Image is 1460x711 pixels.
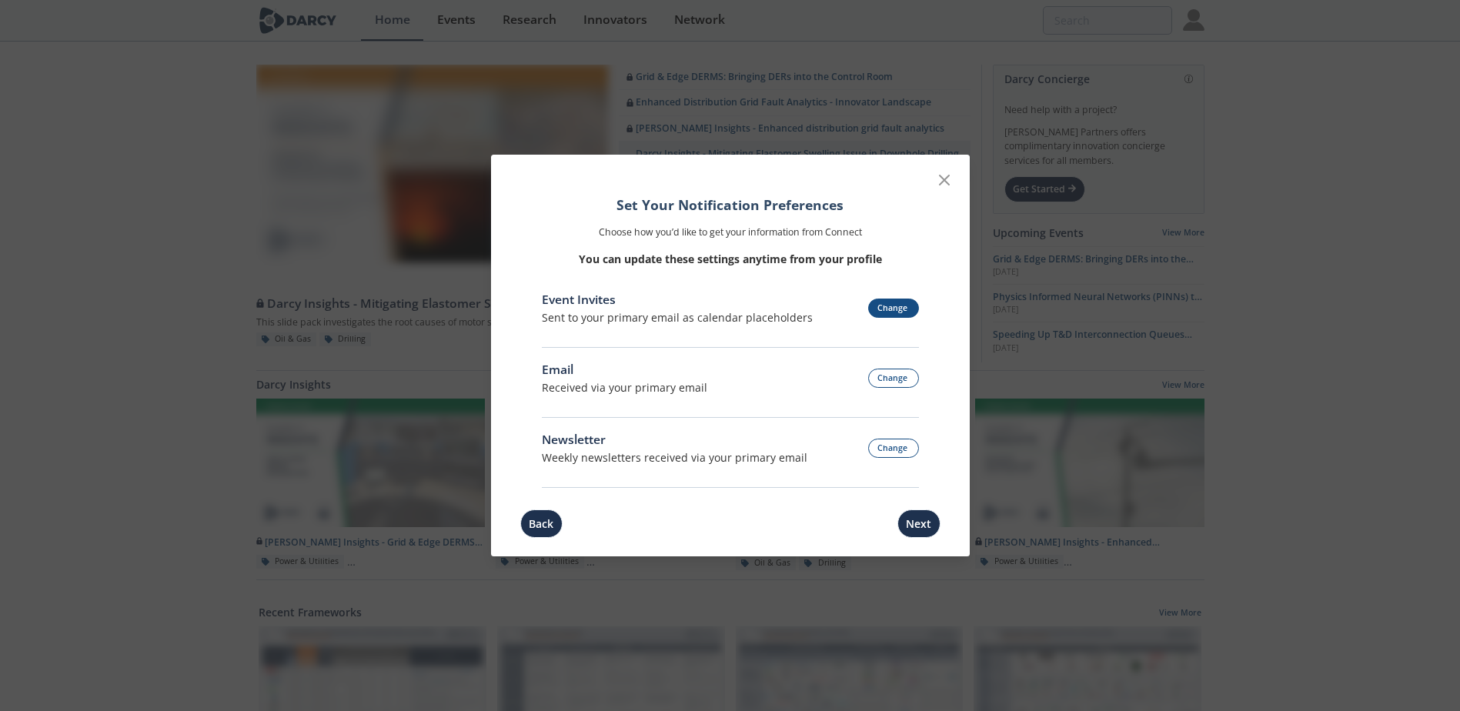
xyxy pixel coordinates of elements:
[542,251,919,267] p: You can update these settings anytime from your profile
[542,225,919,239] p: Choose how you’d like to get your information from Connect
[520,509,563,538] button: Back
[542,449,807,466] div: Weekly newsletters received via your primary email
[542,309,813,325] div: Sent to your primary email as calendar placeholders
[868,439,919,458] button: Change
[542,195,919,215] h1: Set Your Notification Preferences
[542,361,707,379] div: Email
[542,291,813,309] div: Event Invites
[542,431,807,449] div: Newsletter
[868,299,919,318] button: Change
[897,509,940,538] button: Next
[542,379,707,396] p: Received via your primary email
[868,369,919,388] button: Change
